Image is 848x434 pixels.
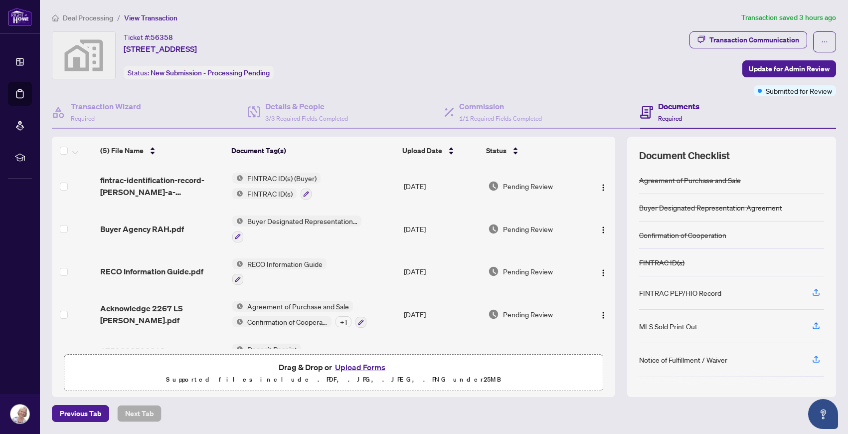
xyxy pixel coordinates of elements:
img: Status Icon [232,344,243,355]
th: (5) File Name [96,137,228,165]
button: Status IconBuyer Designated Representation Agreement [232,216,361,242]
img: Logo [599,226,607,234]
img: Document Status [488,223,499,234]
h4: Transaction Wizard [71,100,141,112]
img: Document Status [488,266,499,277]
button: Logo [595,221,611,237]
li: / [117,12,120,23]
h4: Documents [658,100,699,112]
span: Pending Review [503,223,553,234]
div: Confirmation of Cooperation [639,229,726,240]
th: Document Tag(s) [227,137,398,165]
span: ellipsis [821,38,828,45]
span: 1759836593312-DEPOSITRECEIPT.pdf [100,345,224,369]
img: Profile Icon [10,405,29,424]
span: Upload Date [402,145,442,156]
img: logo [8,7,32,26]
button: Transaction Communication [689,31,807,48]
th: Status [482,137,584,165]
p: Supported files include .PDF, .JPG, .JPEG, .PNG under 25 MB [70,374,597,386]
div: Status: [124,66,274,79]
div: Agreement of Purchase and Sale [639,175,741,186]
span: [STREET_ADDRESS] [124,43,197,55]
button: Logo [595,306,611,322]
button: Previous Tab [52,405,109,422]
span: New Submission - Processing Pending [151,68,270,77]
img: Status Icon [232,316,243,327]
article: Transaction saved 3 hours ago [741,12,836,23]
span: Pending Review [503,181,553,192]
td: [DATE] [400,336,484,379]
button: Logo [595,178,611,194]
img: Status Icon [232,216,243,226]
img: Status Icon [232,188,243,199]
span: 1/1 Required Fields Completed [459,115,542,122]
span: RECO Information Guide [243,258,327,269]
span: Acknowledge 2267 LS [PERSON_NAME].pdf [100,302,224,326]
span: (5) File Name [100,145,144,156]
img: Logo [599,184,607,192]
span: Deal Processing [63,13,113,22]
span: Buyer Agency RAH.pdf [100,223,184,235]
span: home [52,14,59,21]
div: FINTRAC ID(s) [639,257,684,268]
div: Ticket #: [124,31,173,43]
div: MLS Sold Print Out [639,321,697,332]
span: Submitted for Review [766,85,832,96]
th: Upload Date [398,137,482,165]
button: Status IconFINTRAC ID(s) (Buyer)Status IconFINTRAC ID(s) [232,173,321,200]
button: Open asap [808,399,838,429]
div: + 1 [336,316,351,327]
h4: Commission [459,100,542,112]
span: FINTRAC ID(s) [243,188,297,199]
span: fintrac-identification-record-[PERSON_NAME]-a-[PERSON_NAME]-20251007-045745.pdf [100,174,224,198]
span: Pending Review [503,309,553,320]
td: [DATE] [400,165,484,208]
img: Status Icon [232,301,243,312]
span: Drag & Drop orUpload FormsSupported files include .PDF, .JPG, .JPEG, .PNG under25MB [64,355,603,392]
button: Next Tab [117,405,162,422]
img: Document Status [488,309,499,320]
button: Status IconRECO Information Guide [232,258,327,285]
button: Logo [595,263,611,279]
img: Document Status [488,181,499,192]
span: Required [658,115,682,122]
div: Transaction Communication [709,32,799,48]
div: Buyer Designated Representation Agreement [639,202,782,213]
span: Document Checklist [639,149,730,163]
span: Update for Admin Review [749,61,830,77]
span: 56358 [151,33,173,42]
img: Status Icon [232,258,243,269]
div: Notice of Fulfillment / Waiver [639,354,727,365]
span: View Transaction [124,13,177,22]
button: Upload Forms [332,361,388,374]
span: Buyer Designated Representation Agreement [243,216,361,226]
img: svg%3e [52,32,115,79]
span: 3/3 Required Fields Completed [265,115,348,122]
span: Status [486,145,507,156]
span: Pending Review [503,266,553,277]
span: Confirmation of Cooperation [243,316,332,327]
span: Deposit Receipt [243,344,301,355]
span: Agreement of Purchase and Sale [243,301,353,312]
img: Status Icon [232,173,243,184]
td: [DATE] [400,208,484,250]
span: Drag & Drop or [279,361,388,374]
button: Update for Admin Review [742,60,836,77]
span: Required [71,115,95,122]
span: Previous Tab [60,406,101,422]
td: [DATE] [400,293,484,336]
td: [DATE] [400,250,484,293]
button: Status IconAgreement of Purchase and SaleStatus IconConfirmation of Cooperation+1 [232,301,366,328]
button: Status IconDeposit Receipt [232,344,342,371]
span: FINTRAC ID(s) (Buyer) [243,173,321,184]
div: FINTRAC PEP/HIO Record [639,287,721,298]
img: Logo [599,311,607,319]
img: Logo [599,269,607,277]
span: RECO Information Guide.pdf [100,265,203,277]
h4: Details & People [265,100,348,112]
